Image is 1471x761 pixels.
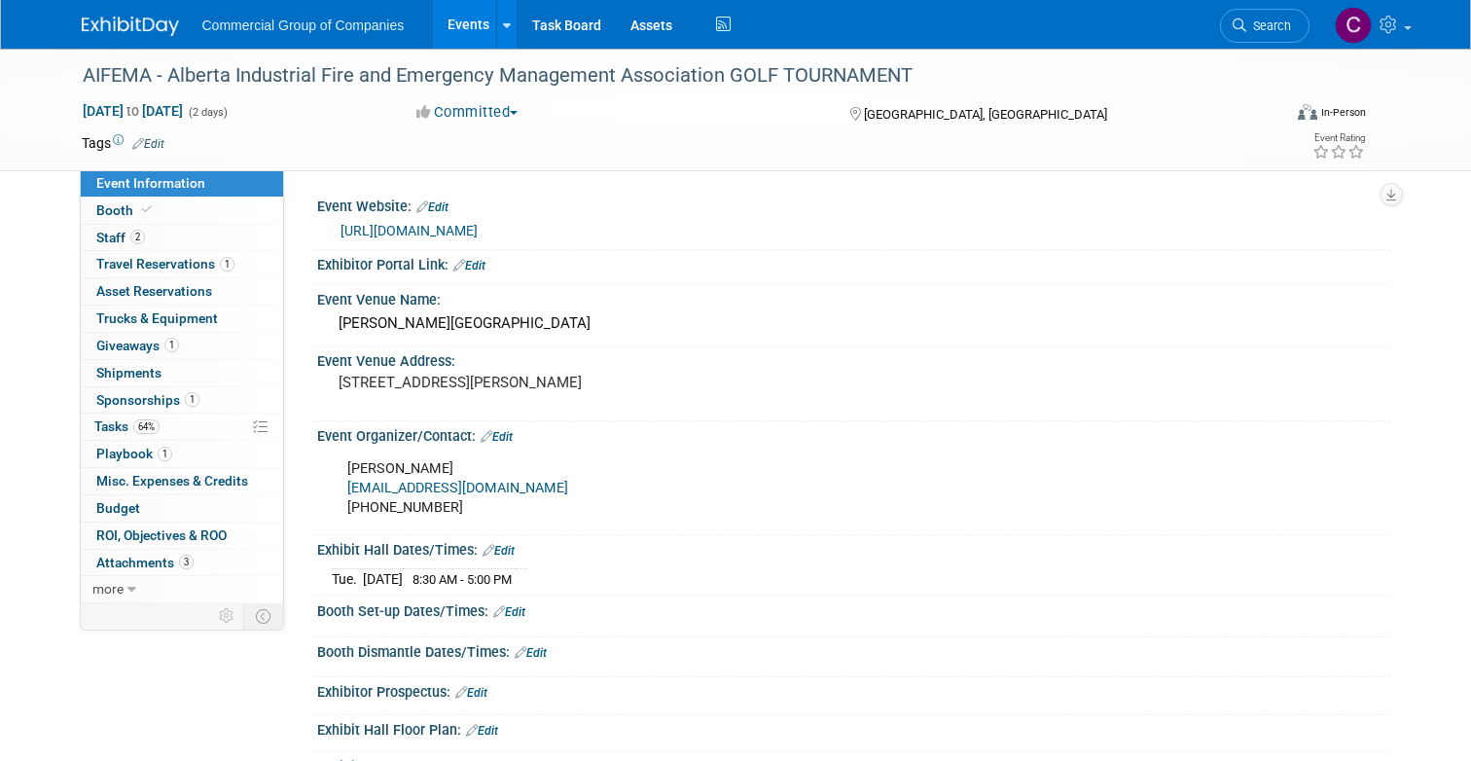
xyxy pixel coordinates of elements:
a: Booth [81,198,283,224]
div: Event Rating [1312,133,1365,143]
a: Search [1220,9,1310,43]
a: [URL][DOMAIN_NAME] [341,223,478,238]
td: Toggle Event Tabs [243,603,283,629]
td: [DATE] [363,568,403,589]
i: Booth reservation complete [142,204,152,215]
img: Cole Mattern [1335,7,1372,44]
span: 1 [220,257,234,272]
a: Shipments [81,360,283,386]
img: Format-Inperson.png [1298,104,1317,120]
div: [PERSON_NAME][GEOGRAPHIC_DATA] [332,308,1376,339]
div: Exhibitor Portal Link: [317,250,1390,275]
div: Event Venue Name: [317,285,1390,309]
img: ExhibitDay [82,17,179,36]
div: Exhibit Hall Dates/Times: [317,535,1390,561]
a: Staff2 [81,225,283,251]
a: Edit [481,430,513,444]
a: Trucks & Equipment [81,306,283,332]
div: Event Organizer/Contact: [317,421,1390,447]
span: 2 [130,230,145,244]
a: Edit [132,137,164,151]
span: [DATE] [DATE] [82,102,184,120]
td: Tue. [332,568,363,589]
a: Asset Reservations [81,278,283,305]
pre: [STREET_ADDRESS][PERSON_NAME] [339,374,743,391]
span: Travel Reservations [96,256,234,272]
div: Event Website: [317,192,1390,217]
div: Event Venue Address: [317,346,1390,371]
div: AIFEMA - Alberta Industrial Fire and Emergency Management Association GOLF TOURNAMENT [76,58,1257,93]
a: Edit [483,544,515,558]
span: Search [1246,18,1291,33]
td: Tags [82,133,164,153]
a: more [81,576,283,602]
a: ROI, Objectives & ROO [81,523,283,549]
a: Edit [455,686,487,700]
span: Commercial Group of Companies [202,18,405,33]
span: more [92,581,124,597]
span: Budget [96,500,140,516]
span: Misc. Expenses & Credits [96,473,248,489]
td: Personalize Event Tab Strip [210,603,244,629]
span: Shipments [96,365,161,380]
span: Tasks [94,418,160,434]
a: Giveaways1 [81,333,283,359]
div: Booth Dismantle Dates/Times: [317,637,1390,663]
span: Event Information [96,175,205,191]
span: Booth [96,202,156,218]
div: Booth Set-up Dates/Times: [317,597,1390,622]
a: Playbook1 [81,441,283,467]
div: Exhibit Hall Floor Plan: [317,715,1390,741]
span: 1 [158,447,172,461]
div: In-Person [1320,105,1366,120]
span: to [124,103,142,119]
span: Asset Reservations [96,283,212,299]
a: Budget [81,495,283,522]
a: Edit [515,646,547,660]
a: [EMAIL_ADDRESS][DOMAIN_NAME] [347,480,568,496]
div: [PERSON_NAME] [PHONE_NUMBER] [334,450,1182,527]
span: Attachments [96,555,194,570]
a: Travel Reservations1 [81,251,283,277]
button: Committed [410,102,525,123]
a: Edit [416,200,448,214]
a: Misc. Expenses & Credits [81,468,283,494]
a: Edit [453,259,485,272]
a: Edit [466,724,498,738]
span: Giveaways [96,338,179,353]
a: Tasks64% [81,414,283,440]
a: Event Information [81,170,283,197]
div: Event Format [1176,101,1366,130]
span: (2 days) [187,106,228,119]
span: Staff [96,230,145,245]
span: 1 [164,338,179,352]
a: Sponsorships1 [81,387,283,414]
span: Sponsorships [96,392,199,408]
span: Trucks & Equipment [96,310,218,326]
span: [GEOGRAPHIC_DATA], [GEOGRAPHIC_DATA] [864,107,1107,122]
span: 8:30 AM - 5:00 PM [413,572,512,587]
a: Edit [493,605,525,619]
a: Attachments3 [81,550,283,576]
div: Exhibitor Prospectus: [317,677,1390,703]
span: Playbook [96,446,172,461]
span: 3 [179,555,194,569]
span: 64% [133,419,160,434]
span: ROI, Objectives & ROO [96,527,227,543]
span: 1 [185,392,199,407]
